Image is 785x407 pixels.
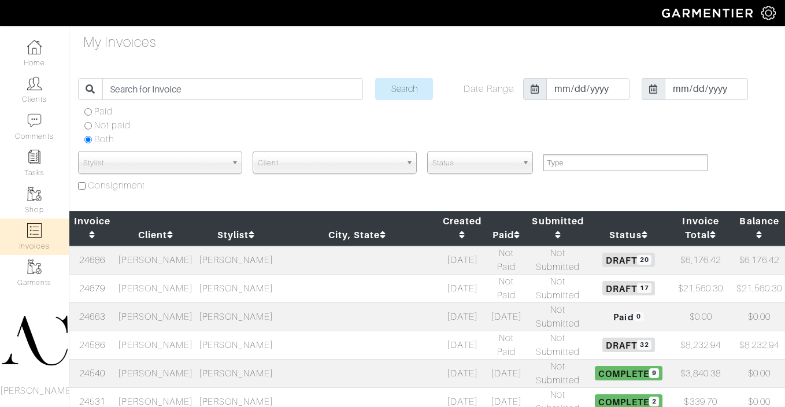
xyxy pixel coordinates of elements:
span: 9 [649,368,659,378]
td: $21,560.30 [734,274,785,302]
td: [PERSON_NAME] [196,274,276,302]
td: [DATE] [438,246,487,275]
img: orders-icon-0abe47150d42831381b5fb84f609e132dff9fe21cb692f30cb5eec754e2cba89.png [27,223,42,238]
a: Submitted [532,216,583,240]
td: [PERSON_NAME] [196,302,276,331]
td: [PERSON_NAME] [116,302,196,331]
label: Consignment [88,179,146,193]
span: 17 [637,283,651,293]
img: garments-icon-b7da505a4dc4fd61783c78ac3ca0ef83fa9d6f193b1c9dc38574b1d14d53ca28.png [27,187,42,201]
a: 24686 [79,255,105,265]
a: Client [138,230,173,240]
td: $0.00 [734,359,785,387]
label: Not paid [94,119,131,132]
td: $0.00 [734,302,785,331]
a: Paid [493,230,520,240]
td: [PERSON_NAME] [196,331,276,359]
span: 32 [637,340,651,350]
td: [PERSON_NAME] [116,274,196,302]
span: 0 [634,312,644,321]
img: clients-icon-6bae9207a08558b7cb47a8932f037763ab4055f8c8b6bfacd5dc20c3e0201464.png [27,76,42,91]
span: Draft [602,281,655,295]
td: Not Submitted [526,359,589,387]
td: Not Paid [487,274,527,302]
td: Not Submitted [526,331,589,359]
label: Paid [94,105,113,119]
label: Date Range: [464,82,516,96]
td: $3,840.38 [668,359,734,387]
td: [DATE] [487,359,527,387]
td: Not Paid [487,331,527,359]
td: $0.00 [668,302,734,331]
td: Not Submitted [526,302,589,331]
span: Stylist [83,151,227,175]
span: 2 [649,397,659,406]
img: garmentier-logo-header-white-b43fb05a5012e4ada735d5af1a66efaba907eab6374d6393d1fbf88cb4ef424d.png [656,3,761,23]
td: [PERSON_NAME] [116,246,196,275]
a: Balance [739,216,779,240]
td: $6,176.42 [668,246,734,275]
label: Both [94,132,114,146]
span: 20 [637,255,651,265]
td: Not Submitted [526,246,589,275]
span: Complete [595,366,662,380]
td: $6,176.42 [734,246,785,275]
td: Not Submitted [526,274,589,302]
a: 24663 [79,312,105,322]
td: [PERSON_NAME] [116,331,196,359]
td: $8,232.94 [734,331,785,359]
td: [PERSON_NAME] [196,359,276,387]
a: Stylist [217,230,255,240]
img: reminder-icon-8004d30b9f0a5d33ae49ab947aed9ed385cf756f9e5892f1edd6e32f2345188e.png [27,150,42,164]
a: 24540 [79,368,105,379]
img: gear-icon-white-bd11855cb880d31180b6d7d6211b90ccbf57a29d726f0c71d8c61bd08dd39cc2.png [761,6,776,20]
td: [DATE] [438,302,487,331]
input: Search for Invoice [102,78,363,100]
span: Draft [602,253,655,267]
span: Status [432,151,517,175]
td: [DATE] [438,331,487,359]
td: [PERSON_NAME] [116,359,196,387]
a: Status [609,230,647,240]
span: Paid [610,309,647,323]
a: Created [443,216,482,240]
td: $8,232.94 [668,331,734,359]
td: [DATE] [438,359,487,387]
td: [PERSON_NAME] [196,246,276,275]
a: 24586 [79,340,105,350]
span: Client [258,151,401,175]
td: Not Paid [487,246,527,275]
img: dashboard-icon-dbcd8f5a0b271acd01030246c82b418ddd0df26cd7fceb0bd07c9910d44c42f6.png [27,40,42,54]
img: comment-icon-a0a6a9ef722e966f86d9cbdc48e553b5cf19dbc54f86b18d962a5391bc8f6eb6.png [27,113,42,128]
td: [DATE] [487,302,527,331]
td: $21,560.30 [668,274,734,302]
a: Invoice Total [682,216,719,240]
img: garments-icon-b7da505a4dc4fd61783c78ac3ca0ef83fa9d6f193b1c9dc38574b1d14d53ca28.png [27,260,42,274]
a: 24531 [79,397,105,407]
td: [DATE] [438,274,487,302]
span: Draft [602,338,655,351]
a: City, State [328,230,386,240]
a: Invoice [74,216,110,240]
input: Search [375,78,433,100]
a: 24679 [79,283,105,294]
h4: My Invoices [83,34,157,51]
